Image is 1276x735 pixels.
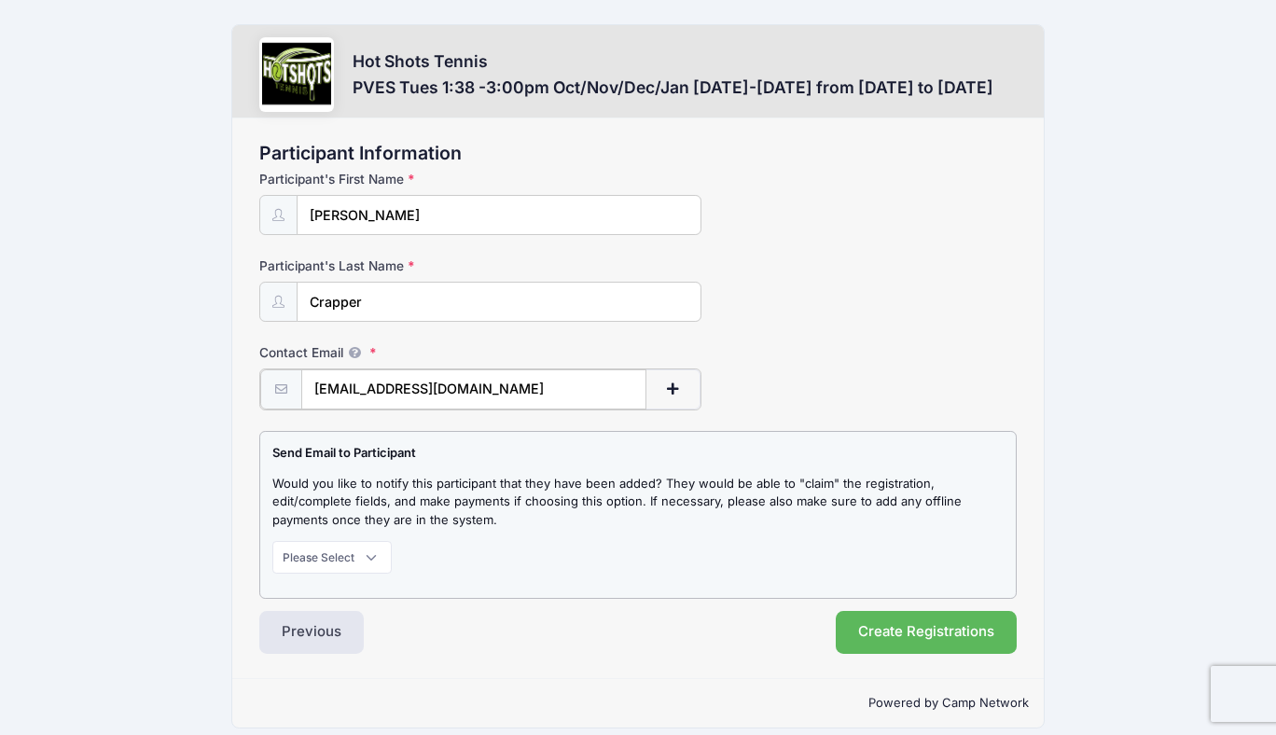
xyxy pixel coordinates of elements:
[301,369,646,409] input: email@email.com
[259,143,1017,164] h2: Participant Information
[353,51,993,71] h3: Hot Shots Tennis
[259,611,364,654] button: Previous
[353,77,993,97] h3: PVES Tues 1:38 -3:00pm Oct/Nov/Dec/Jan [DATE]-[DATE] from [DATE] to [DATE]
[297,195,700,235] input: Participant's First Name
[259,170,511,188] label: Participant's First Name
[259,257,511,275] label: Participant's Last Name
[247,694,1029,713] p: Powered by Camp Network
[259,343,511,362] label: Contact Email
[297,282,700,322] input: Participant's Last Name
[272,475,1004,530] p: Would you like to notify this participant that they have been added? They would be able to "claim...
[272,445,416,460] strong: Send Email to Participant
[836,611,1017,654] button: Create Registrations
